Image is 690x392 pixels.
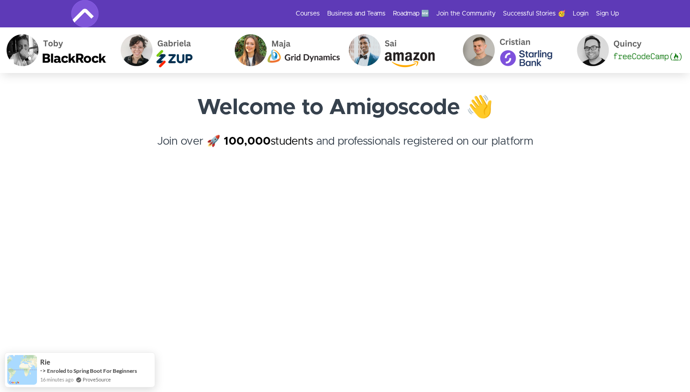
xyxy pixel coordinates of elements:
[327,9,386,18] a: Business and Teams
[224,136,271,147] strong: 100,000
[573,9,589,18] a: Login
[197,97,493,119] strong: Welcome to Amigoscode 👋
[436,9,496,18] a: Join the Community
[40,367,46,374] span: ->
[342,27,456,73] img: Sai
[228,27,342,73] img: Maja
[40,358,50,366] span: Rie
[71,133,619,166] h4: Join over 🚀 and professionals registered on our platform
[570,27,685,73] img: Quincy
[393,9,429,18] a: Roadmap 🆕
[224,136,313,147] a: 100,000students
[7,355,37,385] img: provesource social proof notification image
[296,9,320,18] a: Courses
[503,9,565,18] a: Successful Stories 🥳
[47,367,137,374] a: Enroled to Spring Boot For Beginners
[40,376,73,383] span: 16 minutes ago
[114,27,228,73] img: Gabriela
[83,376,111,383] a: ProveSource
[456,27,570,73] img: Cristian
[596,9,619,18] a: Sign Up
